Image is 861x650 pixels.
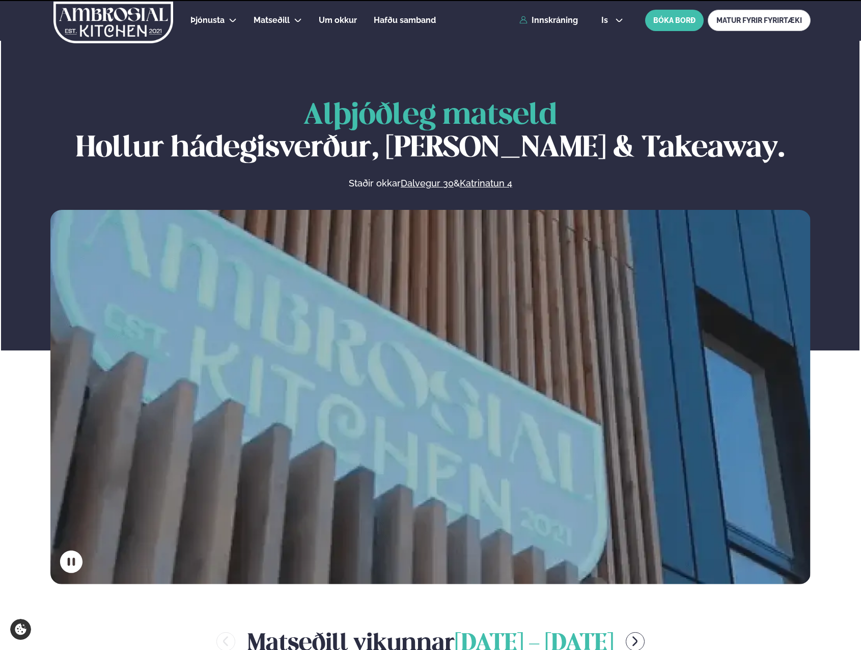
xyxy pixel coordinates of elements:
[519,16,578,25] a: Innskráning
[708,10,811,31] a: MATUR FYRIR FYRIRTÆKI
[254,15,290,25] span: Matseðill
[52,2,174,43] img: logo
[374,14,436,26] a: Hafðu samband
[601,16,611,24] span: is
[190,15,225,25] span: Þjónusta
[319,15,357,25] span: Um okkur
[190,14,225,26] a: Þjónusta
[593,16,631,24] button: is
[10,619,31,640] a: Cookie settings
[238,177,623,189] p: Staðir okkar &
[374,15,436,25] span: Hafðu samband
[401,177,454,189] a: Dalvegur 30
[645,10,704,31] button: BÓKA BORÐ
[50,100,811,165] h1: Hollur hádegisverður, [PERSON_NAME] & Takeaway.
[460,177,512,189] a: Katrinatun 4
[303,102,557,130] span: Alþjóðleg matseld
[254,14,290,26] a: Matseðill
[319,14,357,26] a: Um okkur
